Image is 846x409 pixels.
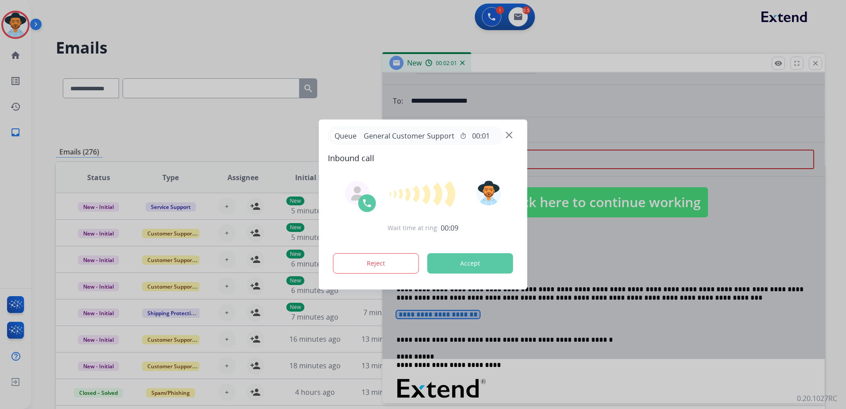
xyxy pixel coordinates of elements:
[797,393,837,404] p: 0.20.1027RC
[362,198,373,208] img: call-icon
[333,253,419,274] button: Reject
[388,224,439,232] span: Wait time at ring:
[441,223,458,233] span: 00:09
[476,181,501,205] img: avatar
[472,131,490,141] span: 00:01
[460,132,467,139] mat-icon: timer
[331,130,360,141] p: Queue
[350,186,365,201] img: agent-avatar
[360,131,458,141] span: General Customer Support
[506,132,512,139] img: close-button
[427,253,513,274] button: Accept
[328,152,519,164] span: Inbound call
